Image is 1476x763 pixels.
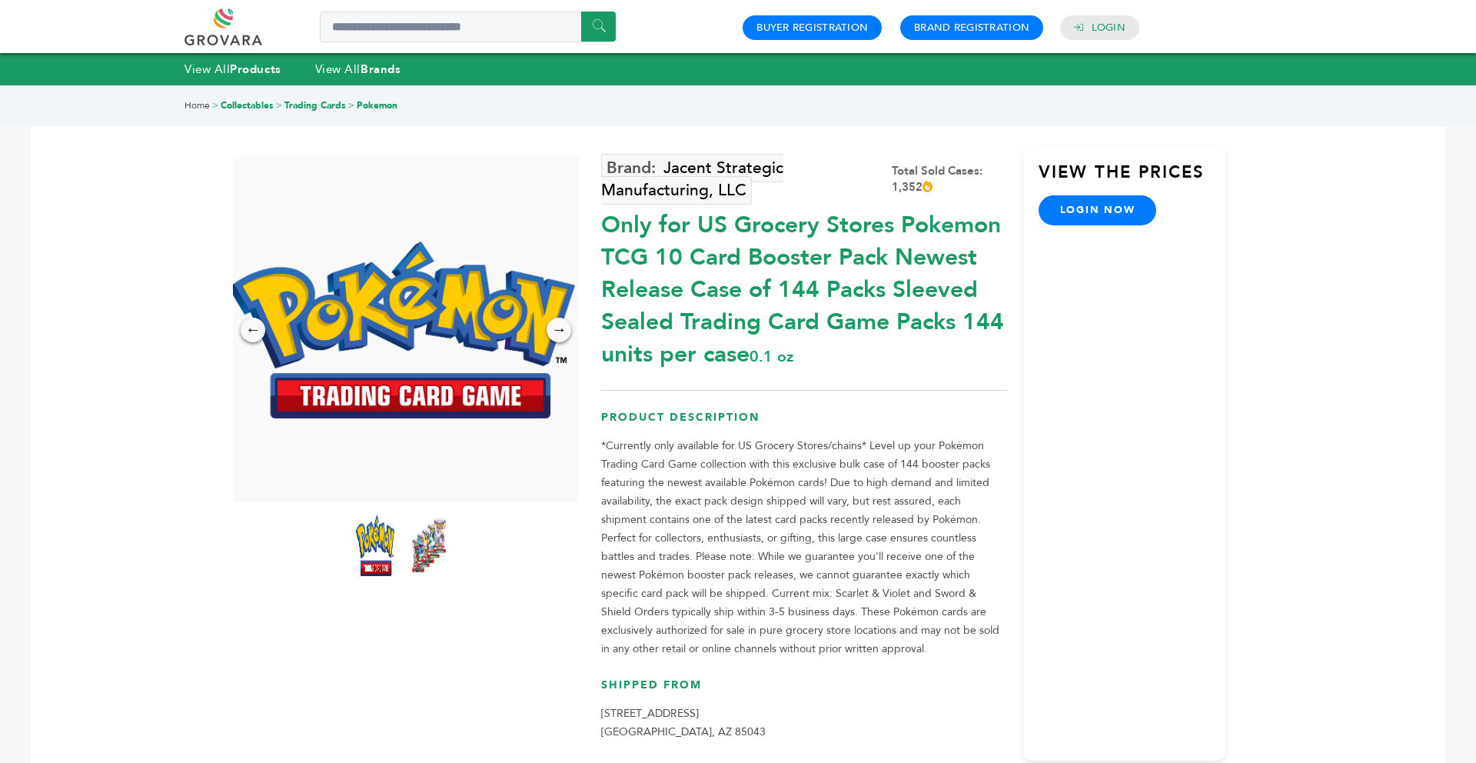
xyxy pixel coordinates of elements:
a: View AllBrands [315,62,401,77]
h3: Shipped From [601,678,1007,705]
p: [STREET_ADDRESS] [GEOGRAPHIC_DATA], AZ 85043 [601,705,1007,741]
strong: Products [230,62,281,77]
a: Jacent Strategic Manufacturing, LLC [601,154,783,205]
strong: Brands [361,62,401,77]
a: Login [1092,21,1125,35]
a: Collectables [221,99,274,112]
a: Trading Cards [284,99,346,112]
input: Search a product or brand... [320,12,616,42]
a: View AllProducts [184,62,281,77]
img: *Only for US Grocery Stores* Pokemon TCG 10 Card Booster Pack – Newest Release (Case of 144 Packs... [410,515,448,576]
h3: View the Prices [1039,161,1226,196]
p: *Currently only available for US Grocery Stores/chains* Level up your Pokémon Trading Card Game c... [601,437,1007,658]
div: Total Sold Cases: 1,352 [892,163,1008,195]
img: *Only for US Grocery Stores* Pokemon TCG 10 Card Booster Pack – Newest Release (Case of 144 Packs... [229,242,575,418]
span: > [276,99,282,112]
div: Only for US Grocery Stores Pokemon TCG 10 Card Booster Pack Newest Release Case of 144 Packs Slee... [601,202,1007,371]
div: → [547,318,571,342]
img: *Only for US Grocery Stores* Pokemon TCG 10 Card Booster Pack – Newest Release (Case of 144 Packs... [356,515,394,576]
span: > [212,99,218,112]
a: Buyer Registration [756,21,868,35]
a: Brand Registration [914,21,1029,35]
a: Pokemon [357,99,397,112]
a: login now [1039,195,1157,225]
a: Home [184,99,210,112]
span: > [348,99,354,112]
span: 0.1 oz [750,346,793,367]
h3: Product Description [601,410,1007,437]
div: ← [241,318,265,342]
